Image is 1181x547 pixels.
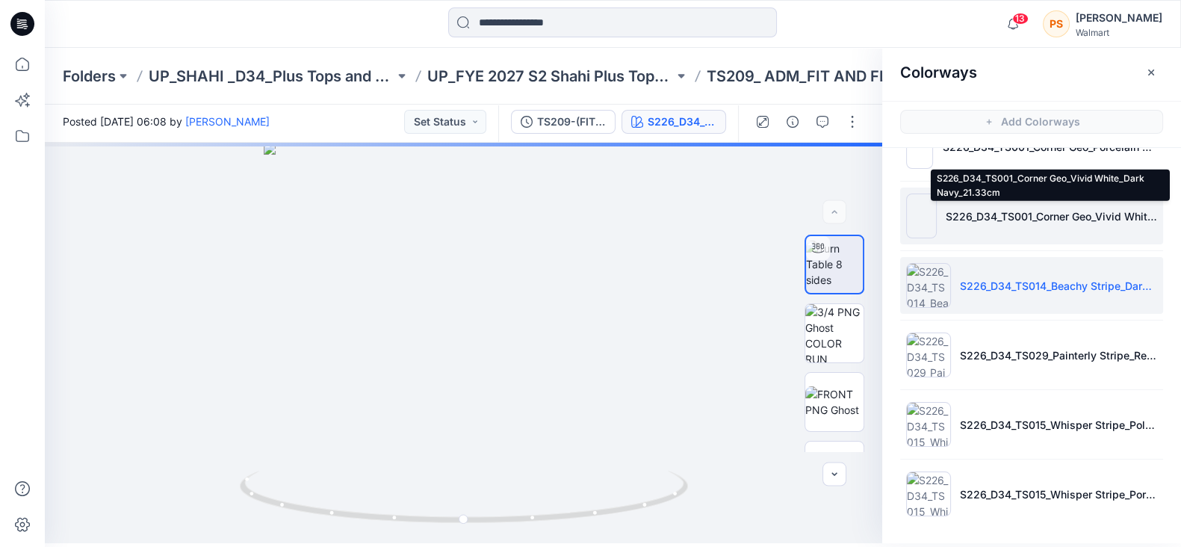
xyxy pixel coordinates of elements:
[707,66,952,87] p: TS209_ ADM_FIT AND FLARE BLOUSE
[960,347,1157,363] p: S226_D34_TS029_Painterly Stripe_Red Rooster_32cm.tif
[427,66,673,87] a: UP_FYE 2027 S2 Shahi Plus Tops and Dress
[946,208,1157,224] p: S226_D34_TS001_Corner Geo_Vivid White_Dark Navy_21.33cm
[806,241,863,288] img: Turn Table 8 sides
[906,194,937,238] img: S226_D34_TS001_Corner Geo_Vivid White_Dark Navy_21.33cm
[960,486,1157,502] p: S226_D34_TS015_Whisper Stripe_Porcelain Beige_1.5in
[63,114,270,129] span: Posted [DATE] 06:08 by
[537,114,606,130] div: TS209-(FIT AND FLARE BLOUSE)-[URL] (2ND REVISED UPLOAD
[906,333,951,377] img: S226_D34_TS029_Painterly Stripe_Red Rooster_32cm.tif
[1043,10,1070,37] div: PS
[960,278,1157,294] p: S226_D34_TS014_Beachy Stripe_Dark Navy_Porcelain Beige_2.5in
[622,110,726,134] button: S226_D34_TS014_Beachy Stripe_Dark Navy_Porcelain Beige_2.5in
[906,263,951,308] img: S226_D34_TS014_Beachy Stripe_Dark Navy_Porcelain Beige_2.5in
[805,304,864,362] img: 3/4 PNG Ghost COLOR RUN
[900,64,977,81] h2: Colorways
[511,110,616,134] button: TS209-(FIT AND FLARE BLOUSE)-[URL] (2ND REVISED UPLOAD
[648,114,716,130] div: S226_D34_TS014_Beachy Stripe_Dark Navy_Porcelain Beige_2.5in
[63,66,116,87] a: Folders
[906,402,951,447] img: S226_D34_TS015_Whisper Stripe_Polished Blue_1.5in
[906,472,951,516] img: S226_D34_TS015_Whisper Stripe_Porcelain Beige_1.5in
[1076,9,1162,27] div: [PERSON_NAME]
[805,386,864,418] img: FRONT PNG Ghost
[1012,13,1029,25] span: 13
[960,417,1157,433] p: S226_D34_TS015_Whisper Stripe_Polished Blue_1.5in
[185,115,270,128] a: [PERSON_NAME]
[781,110,805,134] button: Details
[1076,27,1162,38] div: Walmart
[149,66,394,87] a: UP_SHAHI _D34_Plus Tops and Dresses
